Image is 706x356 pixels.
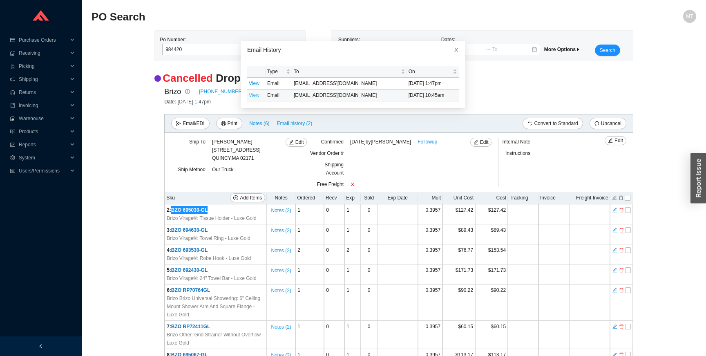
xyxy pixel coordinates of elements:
[295,192,324,204] th: Ordered
[171,207,208,213] span: BZO 695030-GL
[508,192,538,204] th: Tracking
[233,195,238,201] span: plus-circle
[163,72,213,84] span: Cancelled
[612,323,618,329] button: edit
[249,119,269,128] span: Notes ( 6 )
[292,90,407,101] td: [EMAIL_ADDRESS][DOMAIN_NAME]
[212,138,261,162] div: [PERSON_NAME] [STREET_ADDRESS] QUINCY , MA 02171
[38,344,43,349] span: left
[619,323,624,329] button: delete
[178,99,211,105] span: [DATE] 1:47pm
[407,78,459,90] td: [DATE] 1:47pm
[19,34,68,47] span: Purchase Orders
[361,264,377,284] td: 0
[344,224,361,244] td: 1
[270,286,291,292] button: Notes (2)
[295,244,324,264] td: 2
[324,224,344,244] td: 0
[324,244,344,264] td: 0
[295,321,324,349] td: 1
[324,204,344,224] td: 0
[442,224,475,244] td: $89.43
[619,287,624,293] span: delete
[216,118,243,129] button: printerPrint
[10,90,16,95] span: customer-service
[160,36,265,56] div: Po Number:
[230,193,265,202] button: plus-circleAdd Items
[167,234,250,242] span: Brizo Virage®: Towel Ring - Luxe Gold
[247,45,459,54] div: Email History
[576,47,581,52] span: caret-right
[310,150,344,156] span: Vendor Order #
[19,164,68,177] span: Users/Permissions
[485,47,491,52] span: to
[612,207,617,213] span: edit
[612,206,618,212] button: edit
[344,264,361,284] td: 1
[619,227,624,233] span: delete
[454,47,459,53] span: close
[409,67,451,76] span: On
[271,206,291,215] span: Notes ( 2 )
[534,119,578,128] span: Convert to Standard
[442,204,475,224] td: $127.42
[19,86,68,99] span: Returns
[10,155,16,160] span: setting
[600,46,615,54] span: Search
[361,224,377,244] td: 0
[167,207,171,213] span: 2 :
[167,324,171,329] span: 7 :
[271,287,291,295] span: Notes ( 2 )
[167,294,265,319] span: Brizo Brizo Universal Showering: 6" Ceiling Mount Shower Arm And Square Flange - Luxe Gold
[475,264,508,284] td: $171.73
[344,284,361,321] td: 1
[612,287,617,293] span: edit
[19,125,68,138] span: Products
[249,92,259,98] a: View
[10,129,16,134] span: read
[538,192,569,204] th: Invoice
[189,139,206,145] span: Ship To
[19,60,68,73] span: Picking
[523,118,583,129] button: swapConvert to Standard
[271,323,291,331] span: Notes ( 2 )
[171,118,209,129] button: sendEmail/EDI
[377,192,418,204] th: Exp Date
[503,139,531,145] span: Internal Note
[10,168,16,173] span: idcard
[166,193,265,202] div: Sku
[164,85,181,98] span: Brizo
[270,266,291,272] button: Notes (2)
[289,140,294,146] span: edit
[171,287,210,293] span: BZO RP70764GL
[324,192,344,204] th: Recv
[271,246,291,255] span: Notes ( 2 )
[324,162,344,176] span: Shipping Account
[221,121,226,127] span: printer
[344,204,361,224] td: 1
[183,89,192,94] span: info-circle
[344,192,361,204] th: Exp
[595,45,620,56] button: Search
[544,47,581,52] span: More Options
[608,138,613,144] span: edit
[594,121,599,127] span: undo
[270,246,291,252] button: Notes (2)
[569,192,610,204] th: Freight Invoice
[619,207,624,213] span: delete
[475,244,508,264] td: $153.54
[167,227,171,233] span: 3 :
[324,264,344,284] td: 0
[249,119,270,125] button: Notes (6)
[605,136,626,145] button: editEdit
[475,204,508,224] td: $127.42
[171,247,208,253] span: BZO 693530-GL
[442,192,475,204] th: Unit Cost
[167,254,251,262] span: Brizo Virage®: Robe Hook - Luxe Gold
[277,119,313,128] span: Email history (2)
[474,140,478,146] span: edit
[10,142,16,147] span: fund
[418,284,442,321] td: 0.3957
[361,192,377,204] th: Sold
[612,227,617,233] span: edit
